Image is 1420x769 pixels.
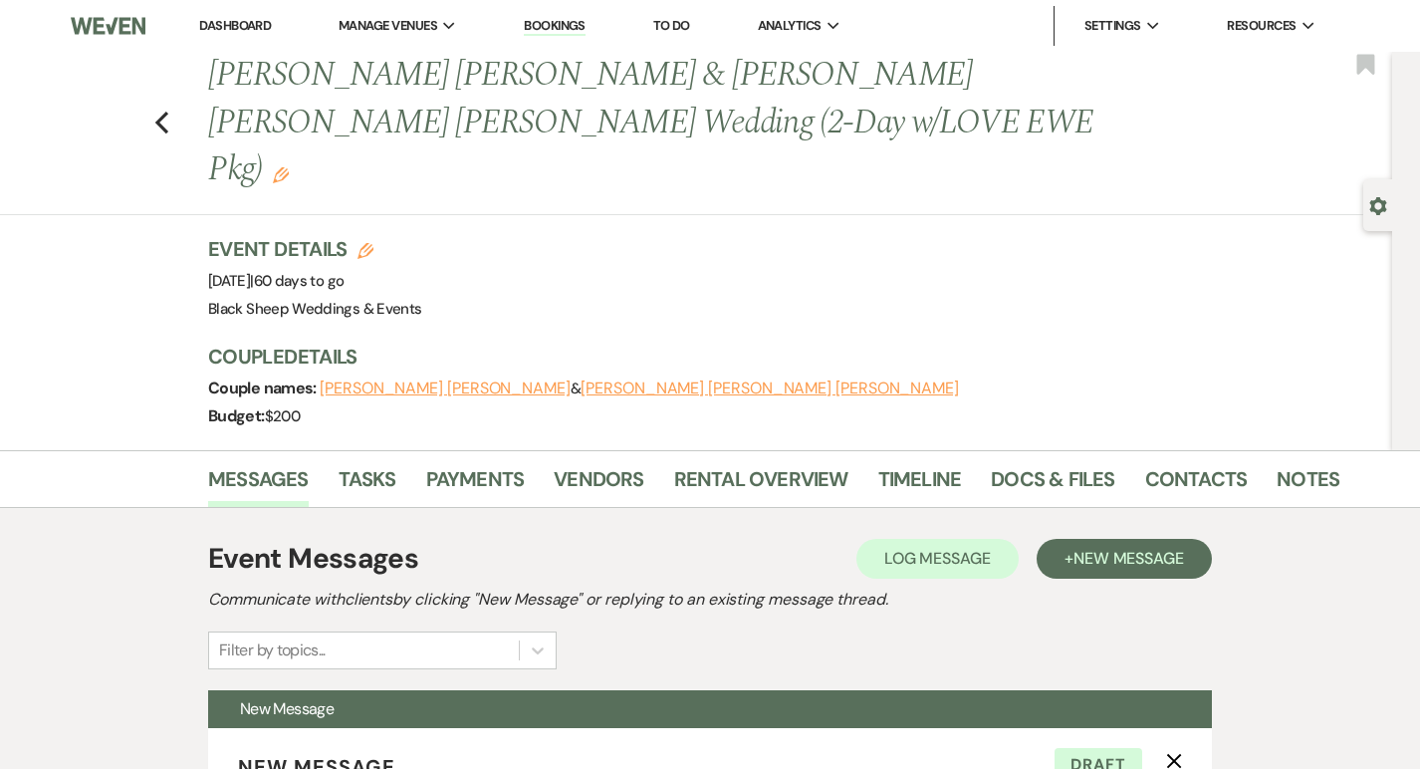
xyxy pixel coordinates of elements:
h1: [PERSON_NAME] [PERSON_NAME] & [PERSON_NAME] [PERSON_NAME] [PERSON_NAME] Wedding (2-Day w/LOVE EWE... [208,52,1100,194]
button: +New Message [1037,539,1212,579]
a: Contacts [1145,463,1248,507]
span: 60 days to go [254,271,345,291]
h2: Communicate with clients by clicking "New Message" or replying to an existing message thread. [208,588,1212,612]
span: | [250,271,344,291]
span: Budget: [208,405,265,426]
h1: Event Messages [208,538,418,580]
span: Log Message [884,548,991,569]
span: Settings [1084,16,1141,36]
button: Log Message [856,539,1019,579]
button: [PERSON_NAME] [PERSON_NAME] [320,381,571,396]
button: [PERSON_NAME] [PERSON_NAME] [PERSON_NAME] [581,381,959,396]
span: Analytics [758,16,822,36]
button: Edit [273,164,289,182]
span: Black Sheep Weddings & Events [208,299,421,319]
div: Filter by topics... [219,639,326,662]
a: Notes [1277,463,1339,507]
a: Dashboard [199,17,271,34]
a: Timeline [878,463,962,507]
span: Manage Venues [339,16,437,36]
a: Vendors [554,463,643,507]
a: Tasks [339,463,396,507]
a: Messages [208,463,309,507]
span: New Message [1073,548,1184,569]
a: Docs & Files [991,463,1114,507]
img: Weven Logo [71,5,145,47]
a: Payments [426,463,525,507]
button: Open lead details [1369,195,1387,214]
span: & [320,379,959,398]
span: [DATE] [208,271,344,291]
h3: Couple Details [208,343,1323,371]
a: Bookings [524,17,586,36]
a: Rental Overview [674,463,848,507]
span: New Message [240,698,334,719]
span: Resources [1227,16,1296,36]
a: To Do [653,17,690,34]
span: $200 [265,406,300,426]
span: Couple names: [208,378,320,398]
h3: Event Details [208,235,421,263]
